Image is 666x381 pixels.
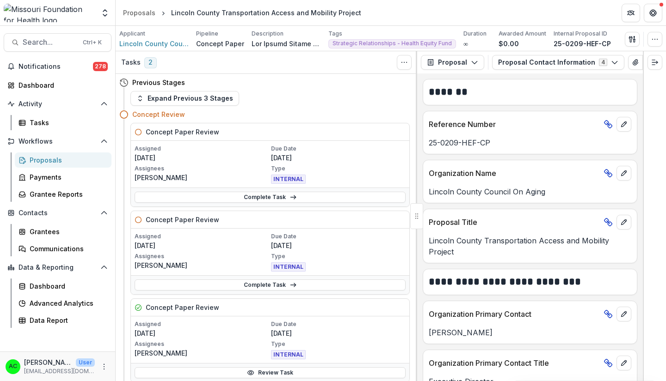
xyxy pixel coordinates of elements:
a: Payments [15,169,111,185]
a: Dashboard [4,78,111,93]
button: Proposal [421,55,484,70]
span: Notifications [18,63,93,71]
button: Search... [4,33,111,52]
p: ∞ [463,39,468,48]
p: Type [271,164,406,173]
button: Proposal Contact Information4 [492,55,624,70]
h5: Concept Paper Review [146,127,219,137]
p: User [76,358,95,367]
p: Lincoln County Council On Aging [429,186,631,197]
div: Ctrl + K [81,37,104,48]
p: [PERSON_NAME] [135,348,269,358]
p: Lor Ipsumd Sitame Cons adipisci elitseddoeius tempori ut labore etd Magnaaliqua enim a mini ven q... [252,39,321,48]
h5: Concept Paper Review [146,215,219,224]
p: Type [271,340,406,348]
div: Advanced Analytics [30,298,104,308]
p: [EMAIL_ADDRESS][DOMAIN_NAME] [24,367,95,375]
h4: Previous Stages [132,78,185,87]
p: [PERSON_NAME] [429,327,631,338]
div: Dashboard [18,80,104,90]
div: Payments [30,172,104,182]
p: [DATE] [271,241,406,250]
p: Assigned [135,320,269,328]
p: [DATE] [135,328,269,338]
button: edit [617,356,631,370]
p: [DATE] [135,241,269,250]
button: edit [617,117,631,132]
p: Type [271,252,406,260]
p: [PERSON_NAME] [135,173,269,182]
p: [PERSON_NAME] [24,357,72,367]
p: Lincoln County Transportation Access and Mobility Project [429,235,631,257]
p: 25-0209-HEF-CP [554,39,611,48]
p: Awarded Amount [499,30,546,38]
a: Lincoln County Council on Aging [119,39,189,48]
span: Activity [18,100,97,108]
a: Proposals [119,6,159,19]
p: Due Date [271,320,406,328]
p: Assigned [135,145,269,153]
span: INTERNAL [271,350,306,359]
img: Missouri Foundation for Health logo [4,4,95,22]
div: Alyssa Curran [9,363,17,369]
span: Data & Reporting [18,264,97,272]
button: Partners [622,4,640,22]
p: Organization Primary Contact Title [429,357,600,369]
button: Open Contacts [4,206,111,220]
a: Complete Task [135,279,406,290]
a: Advanced Analytics [15,296,111,311]
span: Strategic Relationships - Health Equity Fund [333,40,452,47]
a: Communications [15,241,111,256]
p: Applicant [119,30,145,38]
span: Search... [23,38,77,47]
span: 2 [144,57,157,68]
p: Proposal Title [429,217,600,228]
a: Data Report [15,313,111,328]
p: [DATE] [271,328,406,338]
p: Tags [328,30,342,38]
button: Notifications278 [4,59,111,74]
a: Dashboard [15,278,111,294]
a: Grantee Reports [15,187,111,202]
div: Communications [30,244,104,254]
a: Complete Task [135,192,406,203]
button: Open entity switcher [99,4,111,22]
h3: Tasks [121,59,141,67]
div: Tasks [30,118,104,127]
div: Proposals [123,8,155,18]
p: Duration [463,30,487,38]
p: Pipeline [196,30,218,38]
button: Open Activity [4,97,111,111]
span: 278 [93,62,108,71]
button: View Attached Files [628,55,643,70]
a: Proposals [15,152,111,168]
p: [DATE] [271,153,406,163]
p: Organization Primary Contact [429,308,600,320]
button: Expand Previous 3 Stages [130,91,239,106]
p: Assignees [135,164,269,173]
span: INTERNAL [271,175,306,184]
p: [DATE] [135,153,269,163]
p: Assigned [135,232,269,241]
button: Expand right [647,55,662,70]
button: Toggle View Cancelled Tasks [397,55,412,70]
a: Tasks [15,115,111,130]
button: Open Data & Reporting [4,260,111,275]
span: INTERNAL [271,262,306,272]
div: Data Report [30,315,104,325]
a: Review Task [135,367,406,378]
p: Assignees [135,252,269,260]
nav: breadcrumb [119,6,365,19]
div: Grantee Reports [30,189,104,199]
button: More [99,361,110,372]
span: Workflows [18,138,97,145]
p: Organization Name [429,168,600,179]
p: 25-0209-HEF-CP [429,137,631,148]
h5: Concept Paper Review [146,302,219,312]
a: Grantees [15,224,111,239]
p: Concept Paper [196,39,244,48]
div: Lincoln County Transportation Access and Mobility Project [171,8,361,18]
h4: Concept Review [132,109,185,119]
div: Grantees [30,227,104,236]
div: Proposals [30,155,104,165]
